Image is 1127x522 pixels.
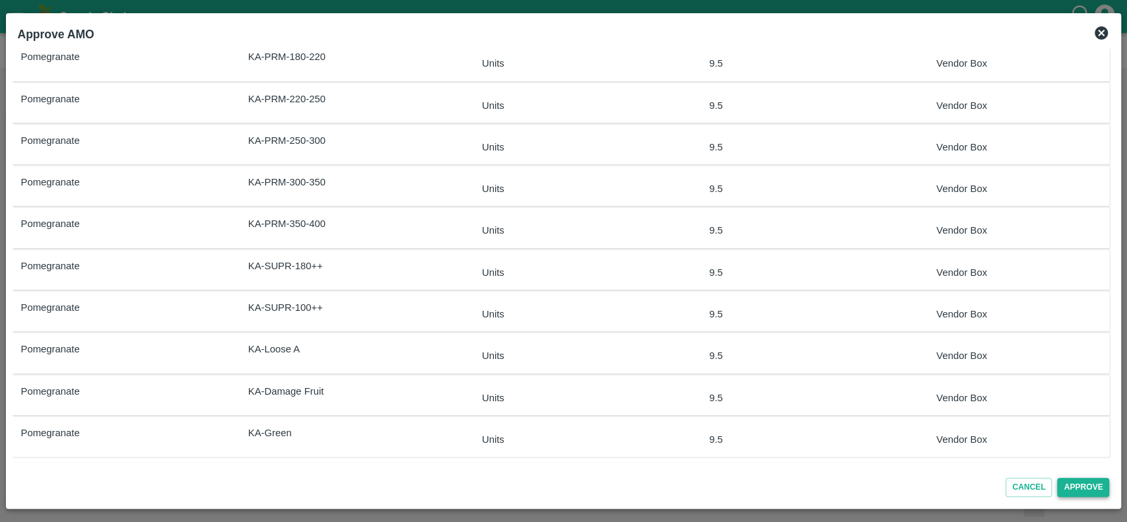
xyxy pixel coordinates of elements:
[248,259,425,273] p: KA-SUPR-180++
[709,98,872,113] p: 9.5
[248,300,425,315] p: KA-SUPR-100++
[21,259,197,273] p: Pomegranate
[482,265,645,280] p: Units
[248,133,425,148] p: KA-PRM-250-300
[482,181,645,196] p: Units
[709,307,872,321] p: 9.5
[21,133,197,148] p: Pomegranate
[21,49,197,64] p: Pomegranate
[21,342,197,356] p: Pomegranate
[248,92,425,106] p: KA-PRM-220-250
[248,384,425,399] p: KA-Damage Fruit
[709,432,872,447] p: 9.5
[936,56,1099,71] p: Vendor Box
[18,28,94,41] b: Approve AMO
[1006,478,1052,497] button: Cancel
[482,140,645,154] p: Units
[936,307,1099,321] p: Vendor Box
[21,216,197,231] p: Pomegranate
[709,348,872,363] p: 9.5
[1057,478,1109,497] button: Approve
[709,56,872,71] p: 9.5
[482,307,645,321] p: Units
[21,300,197,315] p: Pomegranate
[936,265,1099,280] p: Vendor Box
[936,98,1099,113] p: Vendor Box
[21,175,197,189] p: Pomegranate
[709,265,872,280] p: 9.5
[709,391,872,405] p: 9.5
[21,92,197,106] p: Pomegranate
[482,98,645,113] p: Units
[248,216,425,231] p: KA-PRM-350-400
[482,391,645,405] p: Units
[936,432,1099,447] p: Vendor Box
[248,49,425,64] p: KA-PRM-180-220
[248,426,425,440] p: KA-Green
[21,426,197,440] p: Pomegranate
[936,181,1099,196] p: Vendor Box
[21,384,197,399] p: Pomegranate
[936,391,1099,405] p: Vendor Box
[936,140,1099,154] p: Vendor Box
[709,140,872,154] p: 9.5
[482,432,645,447] p: Units
[936,348,1099,363] p: Vendor Box
[482,56,645,71] p: Units
[482,348,645,363] p: Units
[709,223,872,238] p: 9.5
[936,223,1099,238] p: Vendor Box
[248,175,425,189] p: KA-PRM-300-350
[709,181,872,196] p: 9.5
[482,223,645,238] p: Units
[248,342,425,356] p: KA-Loose A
